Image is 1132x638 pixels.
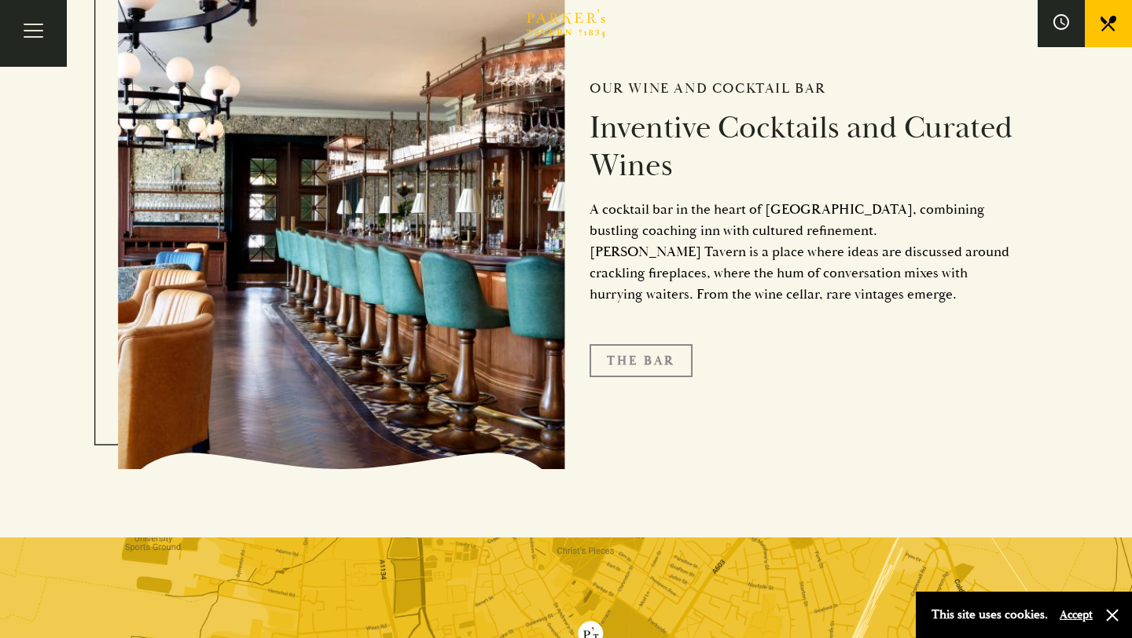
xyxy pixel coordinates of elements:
button: Close and accept [1104,607,1120,623]
p: This site uses cookies. [932,603,1048,626]
a: The Bar [590,344,693,377]
h2: Inventive Cocktails and Curated Wines [590,109,1014,185]
h2: Our Wine and Cocktail Bar [590,80,1014,97]
p: A cocktail bar in the heart of [GEOGRAPHIC_DATA], combining bustling coaching inn with cultured r... [590,199,1014,305]
button: Accept [1060,607,1093,622]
